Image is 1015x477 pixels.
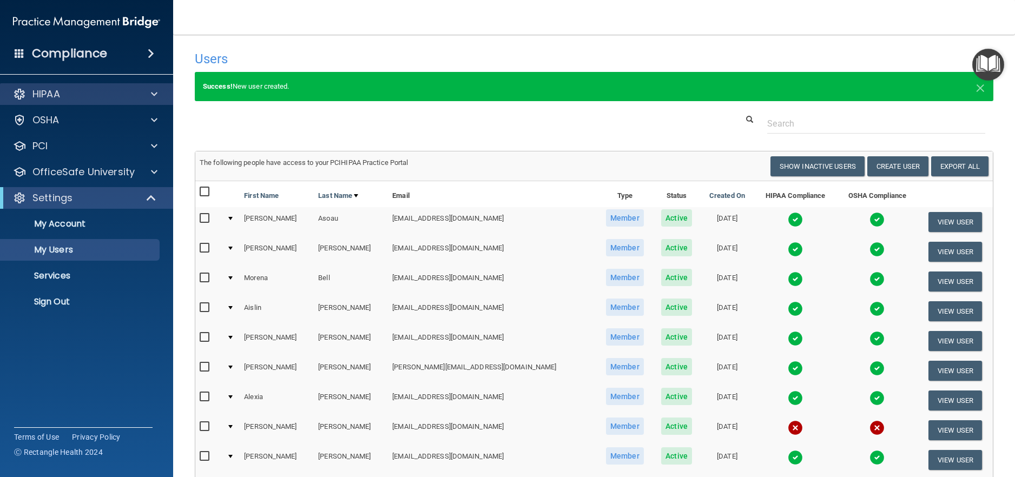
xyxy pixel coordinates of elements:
[32,191,72,204] p: Settings
[700,296,754,326] td: [DATE]
[13,114,157,127] a: OSHA
[14,447,103,458] span: Ⓒ Rectangle Health 2024
[13,165,157,178] a: OfficeSafe University
[653,181,701,207] th: Status
[314,326,388,356] td: [PERSON_NAME]
[700,445,754,475] td: [DATE]
[700,267,754,296] td: [DATE]
[661,269,692,286] span: Active
[388,356,597,386] td: [PERSON_NAME][EMAIL_ADDRESS][DOMAIN_NAME]
[976,80,985,93] button: Close
[828,400,1002,443] iframe: Drift Widget Chat Controller
[240,296,314,326] td: Aislin
[314,207,388,237] td: Asoau
[928,450,982,470] button: View User
[700,207,754,237] td: [DATE]
[661,328,692,346] span: Active
[240,386,314,415] td: Alexia
[7,270,155,281] p: Services
[606,328,644,346] span: Member
[661,447,692,465] span: Active
[867,156,928,176] button: Create User
[788,420,803,435] img: cross.ca9f0e7f.svg
[388,207,597,237] td: [EMAIL_ADDRESS][DOMAIN_NAME]
[788,331,803,346] img: tick.e7d51cea.svg
[7,218,155,229] p: My Account
[928,242,982,262] button: View User
[314,415,388,445] td: [PERSON_NAME]
[869,271,885,287] img: tick.e7d51cea.svg
[7,296,155,307] p: Sign Out
[869,301,885,316] img: tick.e7d51cea.svg
[318,189,358,202] a: Last Name
[709,189,745,202] a: Created On
[240,445,314,475] td: [PERSON_NAME]
[240,415,314,445] td: [PERSON_NAME]
[13,88,157,101] a: HIPAA
[972,49,1004,81] button: Open Resource Center
[606,299,644,316] span: Member
[661,239,692,256] span: Active
[314,386,388,415] td: [PERSON_NAME]
[928,331,982,351] button: View User
[700,356,754,386] td: [DATE]
[72,432,121,442] a: Privacy Policy
[606,388,644,405] span: Member
[770,156,865,176] button: Show Inactive Users
[244,189,279,202] a: First Name
[195,52,654,66] h4: Users
[13,11,160,33] img: PMB logo
[32,140,48,153] p: PCI
[314,237,388,267] td: [PERSON_NAME]
[606,209,644,227] span: Member
[976,76,985,97] span: ×
[32,88,60,101] p: HIPAA
[869,242,885,257] img: tick.e7d51cea.svg
[928,271,982,291] button: View User
[13,191,157,204] a: Settings
[928,390,982,410] button: View User
[661,418,692,435] span: Active
[14,432,59,442] a: Terms of Use
[32,114,60,127] p: OSHA
[388,386,597,415] td: [EMAIL_ADDRESS][DOMAIN_NAME]
[388,296,597,326] td: [EMAIL_ADDRESS][DOMAIN_NAME]
[754,181,837,207] th: HIPAA Compliance
[606,239,644,256] span: Member
[788,361,803,376] img: tick.e7d51cea.svg
[837,181,918,207] th: OSHA Compliance
[788,301,803,316] img: tick.e7d51cea.svg
[700,237,754,267] td: [DATE]
[661,209,692,227] span: Active
[606,418,644,435] span: Member
[240,267,314,296] td: Morena
[606,447,644,465] span: Member
[788,450,803,465] img: tick.e7d51cea.svg
[869,361,885,376] img: tick.e7d51cea.svg
[314,296,388,326] td: [PERSON_NAME]
[388,326,597,356] td: [EMAIL_ADDRESS][DOMAIN_NAME]
[661,299,692,316] span: Active
[788,242,803,257] img: tick.e7d51cea.svg
[314,356,388,386] td: [PERSON_NAME]
[388,445,597,475] td: [EMAIL_ADDRESS][DOMAIN_NAME]
[203,82,233,90] strong: Success!
[767,114,985,134] input: Search
[700,386,754,415] td: [DATE]
[661,388,692,405] span: Active
[388,237,597,267] td: [EMAIL_ADDRESS][DOMAIN_NAME]
[7,244,155,255] p: My Users
[661,358,692,375] span: Active
[928,212,982,232] button: View User
[931,156,988,176] a: Export All
[195,72,993,101] div: New user created.
[788,390,803,406] img: tick.e7d51cea.svg
[869,390,885,406] img: tick.e7d51cea.svg
[869,331,885,346] img: tick.e7d51cea.svg
[32,165,135,178] p: OfficeSafe University
[700,415,754,445] td: [DATE]
[200,158,408,167] span: The following people have access to your PCIHIPAA Practice Portal
[700,326,754,356] td: [DATE]
[869,212,885,227] img: tick.e7d51cea.svg
[606,358,644,375] span: Member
